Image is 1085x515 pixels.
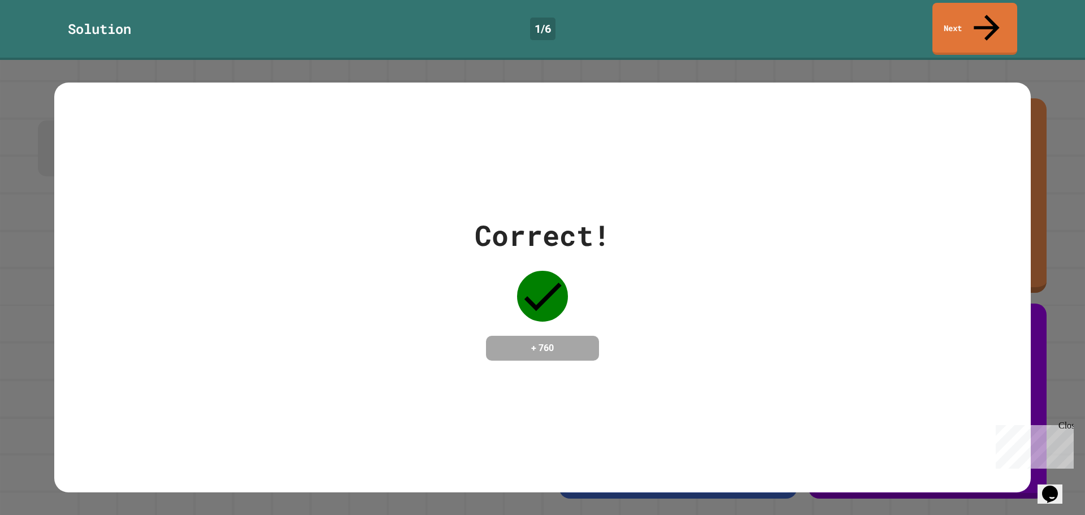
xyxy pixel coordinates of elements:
[991,421,1074,469] iframe: chat widget
[475,214,610,257] div: Correct!
[68,19,131,39] div: Solution
[5,5,78,72] div: Chat with us now!Close
[497,341,588,355] h4: + 760
[1038,470,1074,504] iframe: chat widget
[932,3,1017,55] a: Next
[530,18,555,40] div: 1 / 6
